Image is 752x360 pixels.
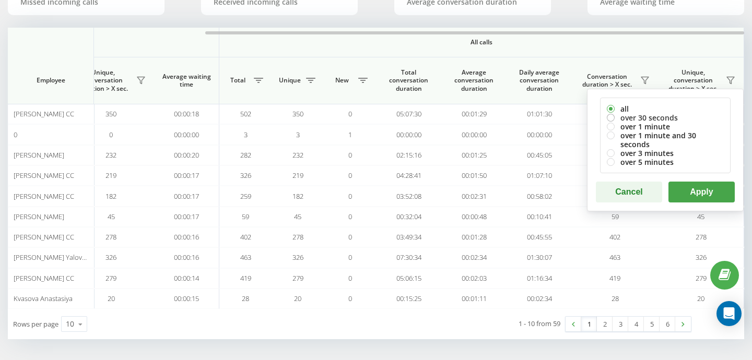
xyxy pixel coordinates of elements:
[507,268,572,289] td: 01:16:34
[441,207,507,227] td: 00:00:48
[507,247,572,268] td: 01:30:07
[225,76,251,85] span: Total
[376,186,441,206] td: 03:52:08
[607,113,724,122] label: over 30 seconds
[441,227,507,247] td: 00:01:28
[348,171,352,180] span: 0
[613,317,628,331] a: 3
[376,145,441,165] td: 02:15:16
[663,68,723,93] span: Unique, conversation duration > Х sec.
[294,294,301,303] span: 20
[240,232,251,242] span: 402
[348,273,352,283] span: 0
[108,294,115,303] span: 20
[296,130,300,139] span: 3
[73,68,133,93] span: Unique, conversation duration > Х sec.
[441,289,507,309] td: 00:01:11
[277,76,303,85] span: Unique
[154,124,219,145] td: 00:00:00
[449,68,499,93] span: Average conversation duration
[660,317,675,331] a: 6
[14,273,74,283] span: [PERSON_NAME] CC
[292,253,303,262] span: 326
[162,73,211,89] span: Average waiting time
[154,207,219,227] td: 00:00:17
[697,294,704,303] span: 20
[292,273,303,283] span: 279
[14,150,64,160] span: [PERSON_NAME]
[14,253,107,262] span: [PERSON_NAME] Yalovenko CC
[154,289,219,309] td: 00:00:15
[240,171,251,180] span: 326
[105,150,116,160] span: 232
[240,191,251,201] span: 259
[696,232,707,242] span: 278
[581,317,597,331] a: 1
[441,104,507,124] td: 00:01:29
[154,145,219,165] td: 00:00:20
[348,253,352,262] span: 0
[697,212,704,221] span: 45
[240,150,251,160] span: 282
[376,207,441,227] td: 00:32:04
[612,212,619,221] span: 59
[507,207,572,227] td: 00:10:41
[376,227,441,247] td: 03:49:34
[596,182,662,202] button: Cancel
[14,171,74,180] span: [PERSON_NAME] CC
[13,319,58,329] span: Rows per page
[292,232,303,242] span: 278
[14,130,17,139] span: 0
[507,104,572,124] td: 01:01:30
[507,227,572,247] td: 00:45:55
[607,131,724,149] label: over 1 minute and 30 seconds
[105,232,116,242] span: 278
[108,212,115,221] span: 45
[154,247,219,268] td: 00:00:16
[507,186,572,206] td: 00:58:02
[441,268,507,289] td: 00:02:03
[348,232,352,242] span: 0
[105,109,116,118] span: 350
[384,68,433,93] span: Total conversation duration
[376,104,441,124] td: 05:07:30
[441,124,507,145] td: 00:00:00
[519,318,560,329] div: 1 - 10 from 59
[14,212,64,221] span: [PERSON_NAME]
[507,145,572,165] td: 00:45:05
[507,289,572,309] td: 00:02:34
[105,191,116,201] span: 182
[441,165,507,186] td: 00:01:50
[644,317,660,331] a: 5
[14,191,74,201] span: [PERSON_NAME] CC
[612,294,619,303] span: 28
[597,317,613,331] a: 2
[348,212,352,221] span: 0
[577,73,637,89] span: Conversation duration > Х sec.
[607,149,724,158] label: over 3 minutes
[348,109,352,118] span: 0
[376,165,441,186] td: 04:28:41
[348,294,352,303] span: 0
[376,247,441,268] td: 07:30:34
[348,150,352,160] span: 0
[105,171,116,180] span: 219
[292,150,303,160] span: 232
[66,319,74,329] div: 10
[109,130,113,139] span: 0
[628,317,644,331] a: 4
[507,165,572,186] td: 01:07:10
[154,268,219,289] td: 00:00:14
[376,268,441,289] td: 05:06:15
[607,122,724,131] label: over 1 minute
[441,247,507,268] td: 00:02:34
[244,130,248,139] span: 3
[240,253,251,262] span: 463
[154,165,219,186] td: 00:00:17
[154,104,219,124] td: 00:00:18
[376,289,441,309] td: 00:15:25
[17,76,85,85] span: Employee
[240,109,251,118] span: 502
[609,253,620,262] span: 463
[668,182,735,202] button: Apply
